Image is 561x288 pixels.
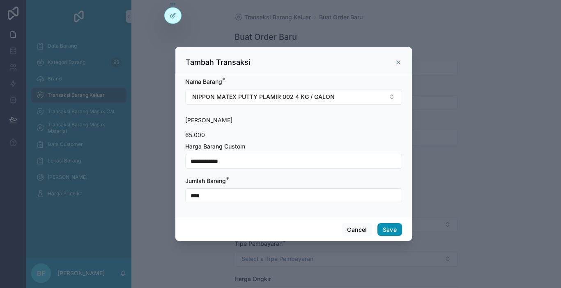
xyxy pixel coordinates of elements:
[342,223,372,236] button: Cancel
[185,117,232,123] span: [PERSON_NAME]
[185,78,222,85] span: Nama Barang
[192,93,335,101] span: NIPPON MATEX PUTTY PLAMIR 002 4 KG / GALON
[377,223,402,236] button: Save
[185,177,226,184] span: Jumlah Barang
[186,57,251,67] h3: Tambah Transaksi
[185,143,245,150] span: Harga Barang Custom
[185,89,402,105] button: Select Button
[185,131,205,138] span: 65.000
